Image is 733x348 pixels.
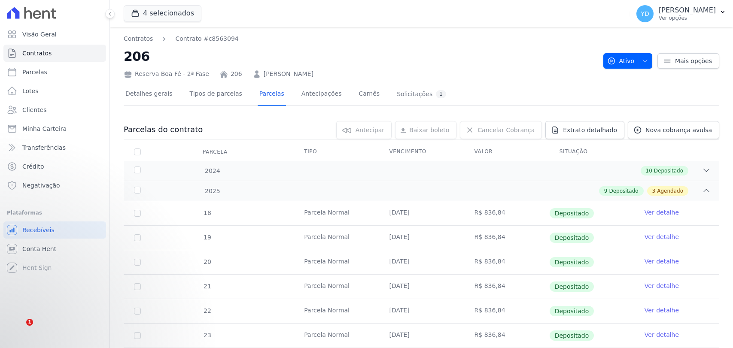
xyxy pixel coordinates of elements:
div: 1 [436,90,446,98]
td: [DATE] [379,226,464,250]
span: 23 [203,332,211,339]
span: Depositado [654,167,683,175]
iframe: Intercom notifications mensagem [6,265,178,325]
a: Parcelas [258,83,286,106]
a: Contratos [3,45,106,62]
span: 3 [652,187,656,195]
span: Depositado [550,208,594,218]
span: 9 [604,187,608,195]
a: Nova cobrança avulsa [628,121,719,139]
div: Reserva Boa Fé - 2ª Fase [124,70,209,79]
a: Parcelas [3,64,106,81]
span: Crédito [22,162,44,171]
a: Contrato #c8563094 [175,34,238,43]
span: Parcelas [22,68,47,76]
a: Ver detalhe [645,208,679,217]
a: Mais opções [657,53,719,69]
td: Parcela Normal [294,299,379,323]
a: Clientes [3,101,106,118]
span: 10 [646,167,652,175]
nav: Breadcrumb [124,34,596,43]
button: YD [PERSON_NAME] Ver opções [630,2,733,26]
span: Contratos [22,49,52,57]
a: Tipos de parcelas [188,83,244,106]
input: Só é possível selecionar pagamentos em aberto [134,210,141,217]
span: 22 [203,307,211,314]
span: Recebíveis [22,226,55,234]
a: Conta Hent [3,240,106,257]
span: Visão Geral [22,30,57,39]
th: Vencimento [379,143,464,161]
a: Carnês [357,83,381,106]
span: Extrato detalhado [563,126,617,134]
td: R$ 836,84 [464,324,549,348]
a: Visão Geral [3,26,106,43]
a: Lotes [3,82,106,100]
a: Solicitações1 [395,83,448,106]
td: [DATE] [379,324,464,348]
a: Antecipações [300,83,344,106]
td: Parcela Normal [294,250,379,274]
a: Ver detalhe [645,257,679,266]
nav: Breadcrumb [124,34,239,43]
td: [DATE] [379,201,464,225]
p: Ver opções [659,15,716,21]
h2: 206 [124,47,596,66]
th: Situação [549,143,634,161]
td: Parcela Normal [294,226,379,250]
span: 19 [203,234,211,241]
span: Mais opções [675,57,712,65]
a: Ver detalhe [645,281,679,290]
a: 206 [231,70,242,79]
a: Recebíveis [3,221,106,239]
input: Só é possível selecionar pagamentos em aberto [134,234,141,241]
span: 20 [203,258,211,265]
td: R$ 836,84 [464,275,549,299]
td: Parcela Normal [294,275,379,299]
a: Transferências [3,139,106,156]
span: Negativação [22,181,60,190]
input: Só é possível selecionar pagamentos em aberto [134,332,141,339]
span: Depositado [550,281,594,292]
td: [DATE] [379,250,464,274]
a: Ver detalhe [645,306,679,315]
span: Depositado [550,233,594,243]
span: Depositado [550,306,594,316]
span: Clientes [22,106,46,114]
div: Parcela [192,143,238,160]
a: Detalhes gerais [124,83,174,106]
span: 21 [203,283,211,290]
td: R$ 836,84 [464,201,549,225]
td: R$ 836,84 [464,250,549,274]
a: Contratos [124,34,153,43]
td: Parcela Normal [294,201,379,225]
div: Plataformas [7,208,103,218]
button: Ativo [603,53,653,69]
p: [PERSON_NAME] [659,6,716,15]
span: YD [641,11,649,17]
iframe: Intercom live chat [9,319,29,339]
a: Minha Carteira [3,120,106,137]
a: Extrato detalhado [545,121,624,139]
th: Valor [464,143,549,161]
td: [DATE] [379,275,464,299]
a: Negativação [3,177,106,194]
a: [PERSON_NAME] [264,70,313,79]
span: Transferências [22,143,66,152]
a: Crédito [3,158,106,175]
td: Parcela Normal [294,324,379,348]
span: Ativo [607,53,635,69]
span: Minha Carteira [22,124,67,133]
span: Depositado [550,330,594,341]
h3: Parcelas do contrato [124,124,203,135]
a: Ver detalhe [645,233,679,241]
span: Conta Hent [22,245,56,253]
button: 4 selecionados [124,5,201,21]
div: Solicitações [397,90,446,98]
span: 1 [26,319,33,326]
span: Lotes [22,87,39,95]
td: R$ 836,84 [464,299,549,323]
a: Ver detalhe [645,330,679,339]
td: [DATE] [379,299,464,323]
span: Depositado [550,257,594,267]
